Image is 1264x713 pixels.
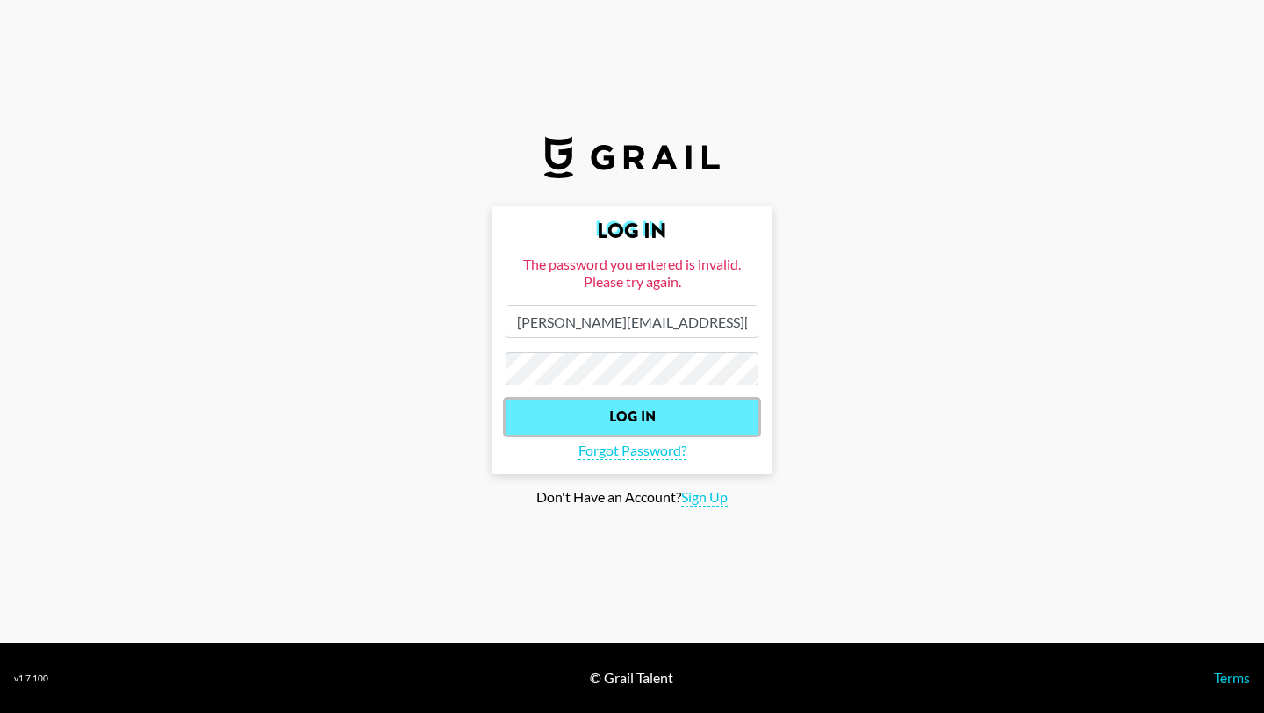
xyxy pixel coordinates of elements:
div: The password you entered is invalid. Please try again. [506,256,758,291]
input: Log In [506,400,758,435]
div: Don't Have an Account? [14,488,1250,507]
div: © Grail Talent [590,669,673,687]
input: Email [506,305,758,338]
span: Sign Up [681,488,728,507]
img: Grail Talent Logo [544,136,720,178]
h2: Log In [506,220,758,241]
span: Forgot Password? [578,442,686,460]
a: Terms [1214,669,1250,686]
div: v 1.7.100 [14,673,48,684]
